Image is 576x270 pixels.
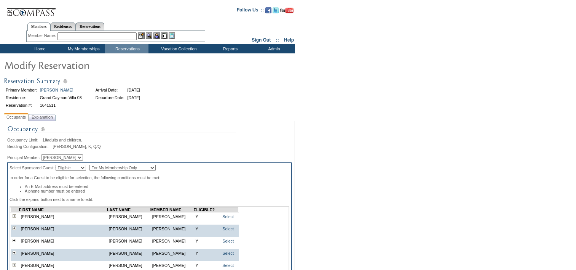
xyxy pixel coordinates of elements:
a: Select [222,214,234,219]
a: Select [222,263,234,268]
td: Y [193,249,218,257]
td: Y [193,237,218,245]
div: adults and children. [7,138,292,142]
td: 1641511 [39,102,83,109]
a: Residences [50,22,76,31]
img: Compass Home [6,2,56,18]
td: [PERSON_NAME] [107,261,150,270]
img: b_edit.gif [138,32,145,39]
img: Impersonate [153,32,160,39]
td: Reports [207,44,251,53]
img: Subscribe to our YouTube Channel [280,8,294,13]
span: Occupancy Limit: [7,138,41,142]
img: Modify Reservation [4,57,156,72]
td: [PERSON_NAME] [19,237,107,245]
img: View [146,32,152,39]
td: Y [193,212,218,221]
td: [DATE] [126,94,142,101]
td: [PERSON_NAME] [107,212,150,221]
td: [PERSON_NAME] [150,249,194,257]
td: [PERSON_NAME] [107,225,150,233]
a: Subscribe to our YouTube Channel [280,10,294,14]
td: Vacation Collection [148,44,207,53]
a: Reservations [76,22,104,31]
li: An E-Mail address must be entered [25,184,289,189]
td: Follow Us :: [237,6,264,16]
a: [PERSON_NAME] [40,88,73,92]
td: My Memberships [61,44,105,53]
img: plus.gif [13,214,16,218]
td: Y [193,261,218,270]
td: [PERSON_NAME] [150,237,194,245]
a: Help [284,37,294,43]
img: plus.gif [13,251,16,254]
td: Admin [251,44,295,53]
img: plus.gif [13,239,16,242]
span: Occupants [5,113,27,121]
td: ELIGIBLE? [193,207,218,212]
span: [PERSON_NAME], K, Q/Q [53,144,101,149]
td: MEMBER NAME [150,207,194,212]
img: Reservations [161,32,168,39]
img: b_calculator.gif [169,32,175,39]
td: [PERSON_NAME] [150,212,194,221]
td: LAST NAME [107,207,150,212]
img: Reservation Summary [4,76,232,86]
td: [PERSON_NAME] [19,225,107,233]
span: Principal Member: [7,155,40,160]
td: [PERSON_NAME] [107,249,150,257]
td: Y [193,225,218,233]
a: Become our fan on Facebook [265,10,271,14]
td: [PERSON_NAME] [150,261,194,270]
td: [DATE] [126,87,142,93]
td: Primary Member: [5,87,38,93]
a: Follow us on Twitter [273,10,279,14]
td: Residence: [5,94,38,101]
a: Select [222,227,234,231]
td: [PERSON_NAME] [19,249,107,257]
span: Explanation [30,113,54,121]
td: [PERSON_NAME] [19,212,107,221]
a: Select [222,239,234,243]
img: Become our fan on Facebook [265,7,271,13]
img: Occupancy [7,124,236,138]
td: Arrival Date: [94,87,126,93]
div: Member Name: [28,32,57,39]
img: plus.gif [13,227,16,230]
td: [PERSON_NAME] [150,225,194,233]
span: :: [276,37,279,43]
a: Members [27,22,51,31]
li: A phone number must be entered [25,189,289,193]
a: Select [222,251,234,256]
span: Bedding Configuration: [7,144,51,149]
td: [PERSON_NAME] [107,237,150,245]
td: Reservations [105,44,148,53]
td: [PERSON_NAME] [19,261,107,270]
span: 10 [43,138,47,142]
a: Sign Out [252,37,271,43]
td: Grand Cayman Villa 03 [39,94,83,101]
td: Reservation #: [5,102,38,109]
img: plus.gif [13,263,16,267]
img: Follow us on Twitter [273,7,279,13]
td: Departure Date: [94,94,126,101]
td: FIRST NAME [19,207,107,212]
td: Home [17,44,61,53]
